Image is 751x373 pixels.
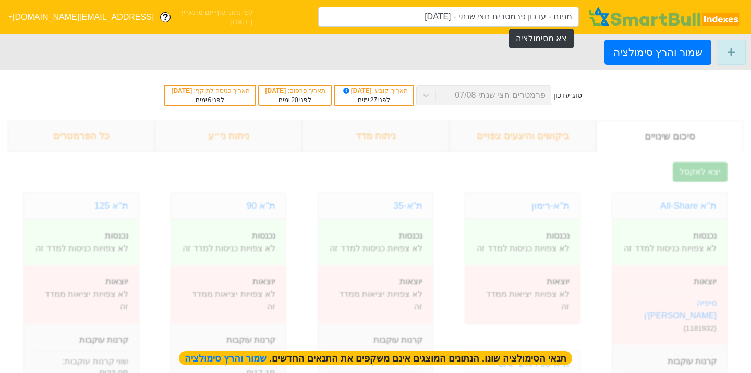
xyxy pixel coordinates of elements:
span: 27 [370,96,377,104]
strong: קרנות עוקבות [79,335,128,344]
div: תאריך פרסום : [264,86,326,95]
button: צא מסימולציה [509,29,574,48]
div: ניתוח מדד [302,121,449,152]
div: לפני ימים [264,95,326,105]
span: [DATE] [171,87,193,94]
span: 20 [291,96,298,104]
div: ניתוח ני״ע [155,121,302,152]
div: כל הפרמטרים [8,121,155,152]
span: שמור והרץ סימולציה [185,353,269,364]
p: לא צפויות יציאות ממדד זה [181,288,275,313]
p: לא צפויות כניסות למדד זה [623,242,717,255]
div: סיכום שינויים [596,121,743,152]
button: יצא לאקסל [673,162,728,182]
a: ת''א 125 [94,201,128,211]
a: ת''א All-Share [660,201,717,211]
p: לא צפויות כניסות למדד זה [476,242,570,255]
p: לא צפויות יציאות ממדד זה [329,288,422,313]
a: ת"א-35 [393,201,422,211]
strong: קרנות עוקבות [226,335,275,344]
strong: נכנסות [399,231,422,240]
div: ביקושים והיצעים צפויים [449,121,596,152]
input: מניות - עדכון פרמטרים חצי שנתי - 07/08/25 [318,7,579,27]
strong: נכנסות [252,231,275,240]
strong: יוצאות [105,277,128,286]
p: לא צפויות כניסות למדד זה [181,242,275,255]
strong: נכנסות [693,231,717,240]
strong: יוצאות [399,277,422,286]
strong: נכנסות [546,231,570,240]
div: תאריך כניסה לתוקף : [170,86,249,95]
small: ( 1181932 ) [683,324,717,332]
span: ? [163,10,168,24]
strong: יוצאות [252,277,275,286]
p: לא צפויות יציאות ממדד זה [476,288,570,313]
p: לא צפויות יציאות ממדד זה [34,288,128,313]
span: תנאי הסימולציה שונו. הנתונים המוצגים אינם משקפים את התנאים החדשים. [179,351,572,365]
strong: יוצאות [547,277,570,286]
a: ת''א 90 [247,201,275,211]
div: תאריך קובע : [340,86,407,95]
strong: קרנות עוקבות [373,335,422,344]
span: [DATE] [341,87,373,94]
div: לפני ימים [170,95,249,105]
div: לפני ימים [340,95,407,105]
p: לא צפויות כניסות למדד זה [34,242,128,255]
strong: יוצאות [694,277,717,286]
p: לא צפויות כניסות למדד זה [329,242,422,255]
span: 6 [208,96,212,104]
div: סוג עדכון [553,90,582,101]
span: לפי נתוני סוף יום מתאריך [DATE] [177,7,252,28]
strong: נכנסות [105,231,128,240]
a: ת''א-רימון [531,201,570,211]
span: [DATE] [265,87,288,94]
button: שמור והרץ סימולציה [604,40,711,65]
